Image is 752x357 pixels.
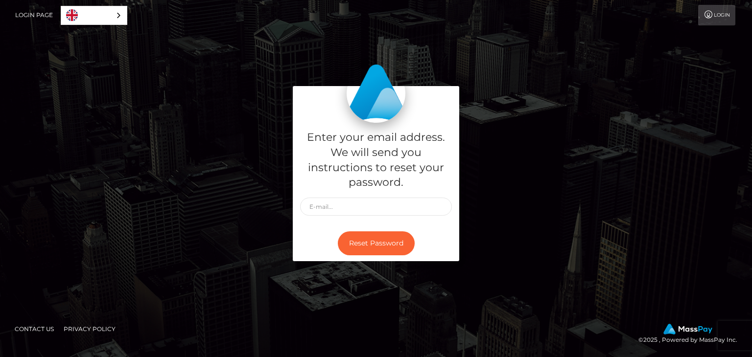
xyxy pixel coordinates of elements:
[347,64,405,123] img: MassPay Login
[663,324,712,335] img: MassPay
[11,321,58,336] a: Contact Us
[638,324,745,345] div: © 2025 , Powered by MassPay Inc.
[61,6,127,25] div: Language
[698,5,735,25] a: Login
[61,6,127,24] a: English
[338,231,415,255] button: Reset Password
[60,321,119,336] a: Privacy Policy
[300,198,452,216] input: E-mail...
[300,130,452,190] h5: Enter your email address. We will send you instructions to reset your password.
[15,5,53,25] a: Login Page
[61,6,127,25] aside: Language selected: English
